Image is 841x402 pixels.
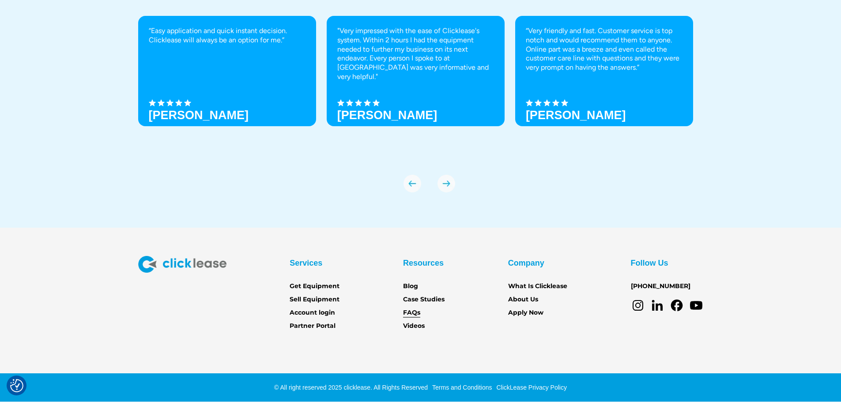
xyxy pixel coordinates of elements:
[403,295,445,304] a: Case Studies
[149,26,305,45] p: “Easy application and quick instant decision. Clicklease will always be an option for me.”
[337,109,437,122] strong: [PERSON_NAME]
[494,384,567,391] a: ClickLease Privacy Policy
[535,99,542,106] img: Black star icon
[430,384,492,391] a: Terms and Conditions
[508,295,538,304] a: About Us
[552,99,559,106] img: Black star icon
[290,282,339,291] a: Get Equipment
[543,99,551,106] img: Black star icon
[403,282,418,291] a: Blog
[290,295,339,304] a: Sell Equipment
[403,256,444,270] div: Resources
[526,26,683,72] p: “Very friendly and fast. Customer service is top notch and would recommend them to anyone. Online...
[337,99,344,106] img: Black star icon
[631,256,668,270] div: Follow Us
[404,175,421,192] div: previous slide
[508,256,544,270] div: Company
[631,282,690,291] a: [PHONE_NUMBER]
[184,99,191,106] img: Black star icon
[138,256,226,273] img: Clicklease logo
[526,99,533,106] img: Black star icon
[138,16,703,192] div: carousel
[437,175,455,192] div: next slide
[10,379,23,392] img: Revisit consent button
[274,383,428,392] div: © All right reserved 2025 clicklease. All Rights Reserved
[290,256,322,270] div: Services
[149,99,156,106] img: Black star icon
[508,308,543,318] a: Apply Now
[290,321,336,331] a: Partner Portal
[404,175,421,192] img: arrow Icon
[158,99,165,106] img: Black star icon
[561,99,568,106] img: Black star icon
[10,379,23,392] button: Consent Preferences
[327,16,505,157] div: 2 of 8
[138,16,316,157] div: 1 of 8
[149,109,249,122] h3: [PERSON_NAME]
[515,16,693,157] div: 3 of 8
[337,26,494,82] p: "Very impressed with the ease of Clicklease's system. Within 2 hours I had the equipment needed t...
[403,321,425,331] a: Videos
[346,99,353,106] img: Black star icon
[290,308,335,318] a: Account login
[355,99,362,106] img: Black star icon
[437,175,455,192] img: arrow Icon
[526,109,626,122] h3: [PERSON_NAME]
[403,308,420,318] a: FAQs
[373,99,380,106] img: Black star icon
[166,99,173,106] img: Black star icon
[364,99,371,106] img: Black star icon
[175,99,182,106] img: Black star icon
[508,282,567,291] a: What Is Clicklease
